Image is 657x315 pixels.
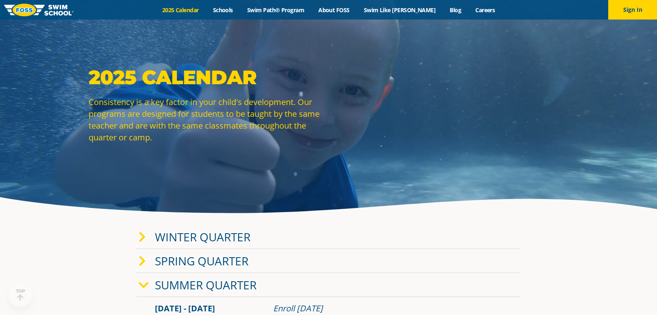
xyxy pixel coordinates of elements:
[443,6,468,14] a: Blog
[4,4,74,16] img: FOSS Swim School Logo
[240,6,311,14] a: Swim Path® Program
[273,303,502,314] div: Enroll [DATE]
[468,6,502,14] a: Careers
[89,66,257,89] strong: 2025 Calendar
[155,303,215,314] span: [DATE] - [DATE]
[155,6,206,14] a: 2025 Calendar
[155,277,257,293] a: Summer Quarter
[311,6,357,14] a: About FOSS
[89,96,324,143] p: Consistency is a key factor in your child's development. Our programs are designed for students t...
[206,6,240,14] a: Schools
[16,289,25,301] div: TOP
[357,6,443,14] a: Swim Like [PERSON_NAME]
[155,253,248,269] a: Spring Quarter
[155,229,250,245] a: Winter Quarter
